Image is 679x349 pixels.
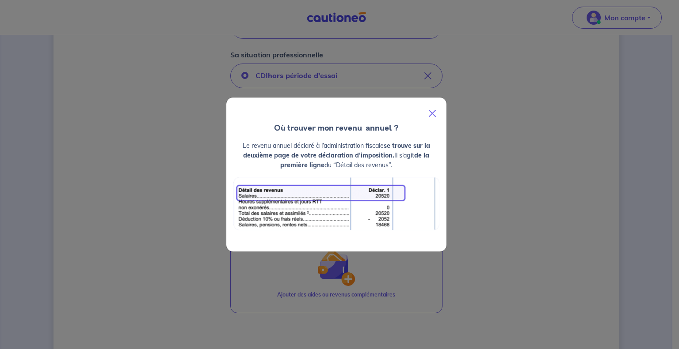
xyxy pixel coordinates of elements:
[226,122,446,134] h4: Où trouver mon revenu annuel ?
[233,177,439,230] img: exemple_revenu.png
[280,151,429,169] strong: de la première ligne
[233,141,439,170] p: Le revenu annuel déclaré à l’administration fiscale Il s’agit du “Détail des revenus”.
[422,101,443,126] button: Close
[243,142,430,159] strong: se trouve sur la deuxième page de votre déclaration d’imposition.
